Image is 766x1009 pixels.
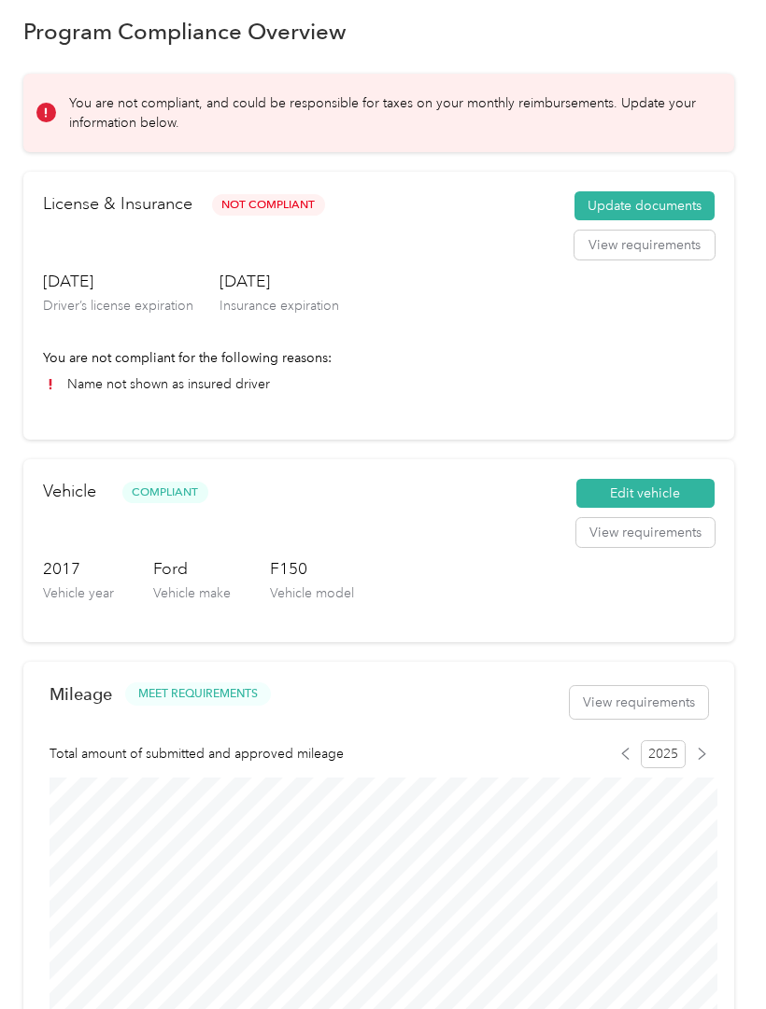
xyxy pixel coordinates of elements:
span: Total amount of submitted and approved mileage [50,744,344,764]
h3: [DATE] [43,270,193,293]
h2: License & Insurance [43,191,192,217]
button: Update documents [574,191,715,221]
p: Driver’s license expiration [43,296,193,315]
h2: Mileage [50,684,112,704]
h2: Vehicle [43,479,96,504]
h1: Program Compliance Overview [23,21,347,41]
button: View requirements [574,231,715,260]
p: Insurance expiration [220,296,339,315]
span: Not Compliant [212,194,325,216]
button: Edit vehicle [576,479,715,509]
p: Vehicle year [43,583,114,603]
h3: Ford [153,557,231,581]
button: View requirements [576,518,715,548]
p: Vehicle make [153,583,231,603]
button: MEET REQUIREMENTS [125,682,271,706]
span: MEET REQUIREMENTS [138,686,258,703]
span: Compliant [122,482,208,503]
p: You are not compliant, and could be responsible for taxes on your monthly reimbursements. Update ... [69,93,708,133]
p: You are not compliant for the following reasons: [43,348,715,368]
h3: [DATE] [220,270,339,293]
iframe: Everlance-gr Chat Button Frame [661,904,766,1009]
li: Name not shown as insured driver [43,374,715,394]
span: 2025 [641,740,686,768]
h3: F150 [270,557,354,581]
h3: 2017 [43,557,114,581]
button: View requirements [570,686,708,719]
p: Vehicle model [270,583,354,603]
